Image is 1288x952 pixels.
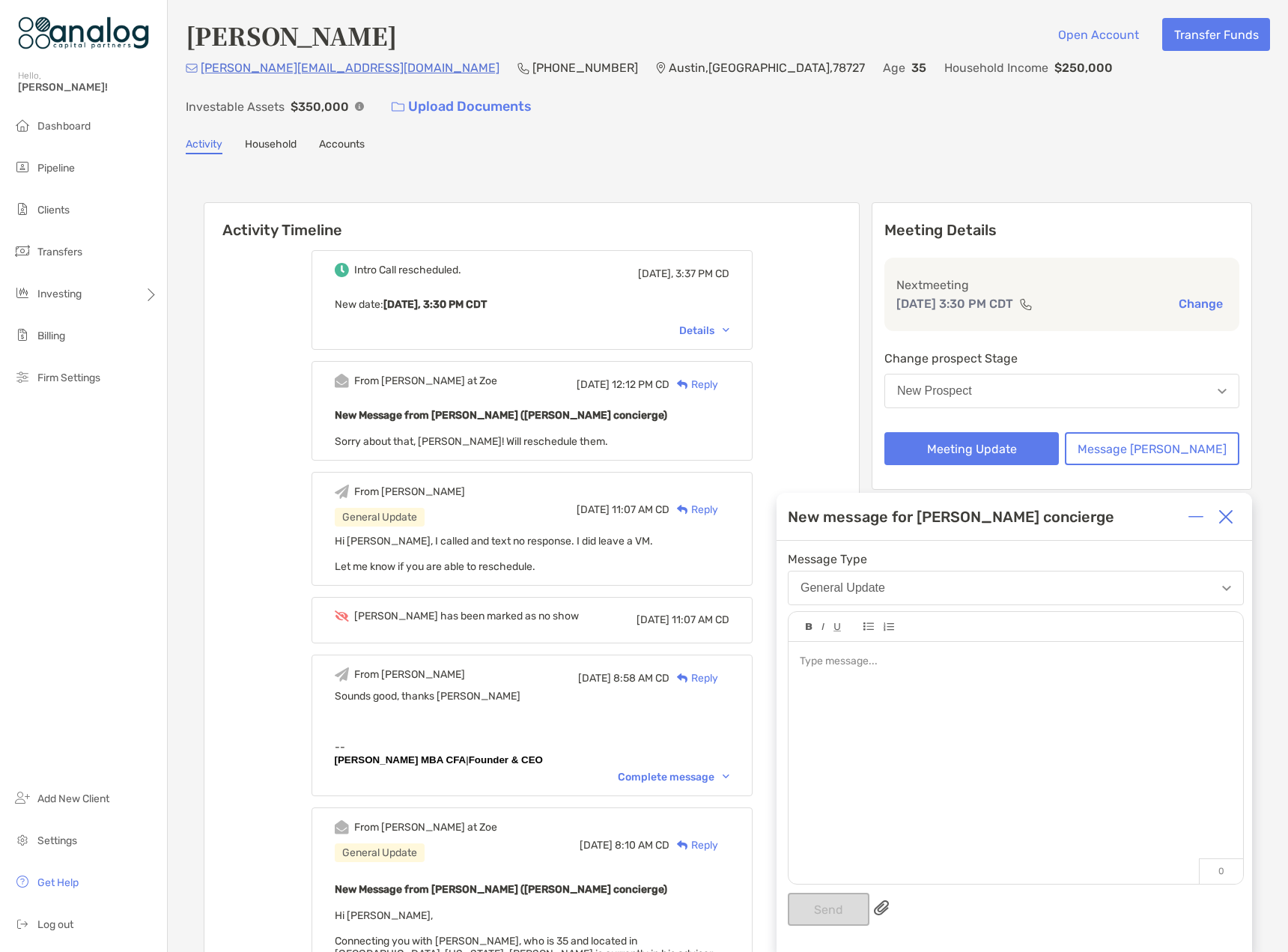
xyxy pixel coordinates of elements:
[335,485,349,499] img: Event icon
[788,508,1114,526] div: New message for [PERSON_NAME] concierge
[669,502,718,518] div: Reply
[669,837,718,853] div: Reply
[13,242,31,260] img: transfers icon
[677,673,688,683] img: Reply icon
[335,843,425,862] div: General Update
[833,623,841,631] img: Editor control icon
[13,368,31,386] img: firm-settings icon
[723,328,729,333] img: Chevron icon
[1019,298,1033,310] img: communication type
[1199,858,1243,884] p: 0
[1046,18,1150,51] button: Open Account
[354,821,497,834] div: From [PERSON_NAME] at Zoe
[335,435,608,448] span: Sorry about that, [PERSON_NAME]! Will reschedule them.
[669,377,718,392] div: Reply
[18,81,158,94] span: [PERSON_NAME]!
[612,503,669,516] span: 11:07 AM CD
[677,505,688,515] img: Reply icon
[884,432,1059,465] button: Meeting Update
[186,97,285,116] p: Investable Assets
[677,380,688,389] img: Reply icon
[335,295,729,314] p: New date :
[355,102,364,111] img: Info Icon
[897,384,972,398] div: New Prospect
[37,792,109,805] span: Add New Client
[354,610,579,622] div: [PERSON_NAME] has been marked as no show
[896,276,1227,294] p: Next meeting
[1174,296,1227,312] button: Change
[37,120,91,133] span: Dashboard
[186,138,222,154] a: Activity
[335,263,349,277] img: Event icon
[37,918,73,931] span: Log out
[1162,18,1270,51] button: Transfer Funds
[354,375,497,387] div: From [PERSON_NAME] at Zoe
[204,203,859,239] h6: Activity Timeline
[201,58,499,77] p: [PERSON_NAME][EMAIL_ADDRESS][DOMAIN_NAME]
[37,288,82,300] span: Investing
[13,831,31,849] img: settings icon
[532,58,638,77] p: [PHONE_NUMBER]
[883,622,894,631] img: Editor control icon
[13,284,31,302] img: investing icon
[669,58,865,77] p: Austin , [GEOGRAPHIC_DATA] , 78727
[13,873,31,891] img: get-help icon
[18,6,149,60] img: Zoe Logo
[13,158,31,176] img: pipeline icon
[863,622,874,631] img: Editor control icon
[335,741,345,754] span: --
[1054,58,1113,77] p: $250,000
[37,834,77,847] span: Settings
[1218,389,1227,394] img: Open dropdown arrow
[335,667,349,682] img: Event icon
[335,820,349,834] img: Event icon
[335,883,667,896] b: New Message from [PERSON_NAME] ([PERSON_NAME] concierge)
[37,204,70,216] span: Clients
[615,839,669,852] span: 8:10 AM CD
[469,754,543,765] b: Founder & CEO
[354,668,465,681] div: From [PERSON_NAME]
[578,672,611,685] span: [DATE]
[37,876,79,889] span: Get Help
[883,58,905,77] p: Age
[669,670,718,686] div: Reply
[1188,509,1203,524] img: Expand or collapse
[335,409,667,422] b: New Message from [PERSON_NAME] ([PERSON_NAME] concierge)
[13,200,31,218] img: clients icon
[37,246,82,258] span: Transfers
[335,754,543,765] span: |
[723,774,729,779] img: Chevron icon
[319,138,365,154] a: Accounts
[944,58,1048,77] p: Household Income
[291,97,349,116] p: $350,000
[788,552,1244,566] span: Message Type
[383,298,487,311] b: [DATE], 3:30 PM CDT
[37,330,65,342] span: Billing
[37,372,100,384] span: Firm Settings
[675,267,729,280] span: 3:37 PM CD
[580,839,613,852] span: [DATE]
[677,840,688,850] img: Reply icon
[896,294,1013,313] p: [DATE] 3:30 PM CDT
[637,613,669,626] span: [DATE]
[1222,586,1231,591] img: Open dropdown arrow
[884,374,1239,408] button: New Prospect
[612,378,669,391] span: 12:12 PM CD
[672,613,729,626] span: 11:07 AM CD
[613,672,669,685] span: 8:58 AM CD
[335,508,425,527] div: General Update
[335,754,467,765] b: [PERSON_NAME] MBA CFA
[13,915,31,933] img: logout icon
[13,116,31,134] img: dashboard icon
[335,535,653,573] span: Hi [PERSON_NAME], I called and text no response. I did leave a VM. Let me know if you are able to...
[821,623,824,631] img: Editor control icon
[335,690,729,703] div: Sounds good, thanks [PERSON_NAME]
[392,102,404,112] img: button icon
[806,623,812,631] img: Editor control icon
[335,610,349,622] img: Event icon
[884,349,1239,368] p: Change prospect Stage
[354,485,465,498] div: From [PERSON_NAME]
[638,267,673,280] span: [DATE],
[37,162,75,175] span: Pipeline
[801,581,885,595] div: General Update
